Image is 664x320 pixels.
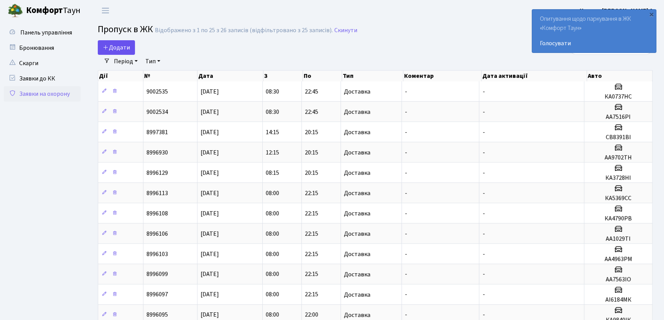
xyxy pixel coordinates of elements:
span: Доставка [344,312,370,318]
span: Доставка [344,190,370,196]
span: - [405,189,407,197]
span: Панель управління [20,28,72,37]
a: Період [111,55,141,68]
span: 8997381 [146,128,168,136]
th: Дата [197,71,263,81]
span: 9002535 [146,87,168,96]
span: - [482,87,485,96]
span: [DATE] [201,169,219,177]
span: - [482,209,485,218]
h5: КА0737НС [587,93,649,100]
span: - [482,311,485,319]
span: [DATE] [201,189,219,197]
span: Доставка [344,231,370,237]
span: 22:15 [305,189,318,197]
h5: АІ6184МК [587,296,649,304]
span: [DATE] [201,108,219,116]
h5: КА4790РВ [587,215,649,222]
a: Бронювання [4,40,81,56]
a: Скинути [334,27,357,34]
span: - [405,270,407,279]
span: 8996930 [146,148,168,157]
span: 08:30 [266,108,279,116]
span: 9002534 [146,108,168,116]
span: 08:00 [266,209,279,218]
span: Таун [26,4,81,17]
span: - [482,270,485,279]
span: 22:15 [305,250,318,258]
th: Авто [587,71,652,81]
span: - [482,169,485,177]
th: З [263,71,302,81]
a: Додати [98,40,135,55]
span: Пропуск в ЖК [98,23,153,36]
div: Відображено з 1 по 25 з 26 записів (відфільтровано з 25 записів). [155,27,333,34]
span: 08:00 [266,311,279,319]
span: - [482,290,485,299]
span: 8996103 [146,250,168,258]
span: [DATE] [201,290,219,299]
span: Доставка [344,149,370,156]
a: Тип [142,55,163,68]
span: 22:00 [305,311,318,319]
span: 20:15 [305,169,318,177]
span: 22:15 [305,230,318,238]
span: [DATE] [201,311,219,319]
span: [DATE] [201,128,219,136]
span: 08:15 [266,169,279,177]
span: - [405,290,407,299]
h5: АА7563ІО [587,276,649,283]
h5: СВ8391ВІ [587,134,649,141]
span: 20:15 [305,128,318,136]
span: 08:00 [266,270,279,279]
h5: АА9702ТН [587,154,649,161]
a: Заявки до КК [4,71,81,86]
span: 20:15 [305,148,318,157]
span: Доставка [344,271,370,277]
span: - [482,189,485,197]
span: Доставка [344,292,370,298]
h5: АА4963РМ [587,256,649,263]
span: 22:15 [305,290,318,299]
span: - [405,311,407,319]
a: Голосувати [540,39,648,48]
span: - [482,108,485,116]
span: Додати [103,43,130,52]
span: [DATE] [201,230,219,238]
span: - [482,128,485,136]
span: [DATE] [201,250,219,258]
img: logo.png [8,3,23,18]
span: Доставка [344,251,370,257]
span: Доставка [344,210,370,217]
a: Цитрус [PERSON_NAME] А. [580,6,655,15]
h5: АА1029ТІ [587,235,649,243]
span: 8996108 [146,209,168,218]
span: 12:15 [266,148,279,157]
span: 08:00 [266,189,279,197]
span: 08:00 [266,230,279,238]
span: 8996095 [146,311,168,319]
h5: КА3728НІ [587,174,649,182]
span: - [482,230,485,238]
span: - [405,209,407,218]
div: × [648,10,655,18]
div: Опитування щодо паркування в ЖК «Комфорт Таун» [532,10,656,53]
th: Коментар [403,71,482,81]
span: - [405,230,407,238]
span: 8996099 [146,270,168,279]
span: - [405,169,407,177]
a: Скарги [4,56,81,71]
span: 08:00 [266,250,279,258]
span: 14:15 [266,128,279,136]
span: [DATE] [201,209,219,218]
span: [DATE] [201,270,219,279]
span: [DATE] [201,148,219,157]
a: Панель управління [4,25,81,40]
span: 8996113 [146,189,168,197]
span: 8996129 [146,169,168,177]
span: Доставка [344,89,370,95]
span: Доставка [344,109,370,115]
span: 22:45 [305,108,318,116]
th: Тип [342,71,403,81]
span: 08:30 [266,87,279,96]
